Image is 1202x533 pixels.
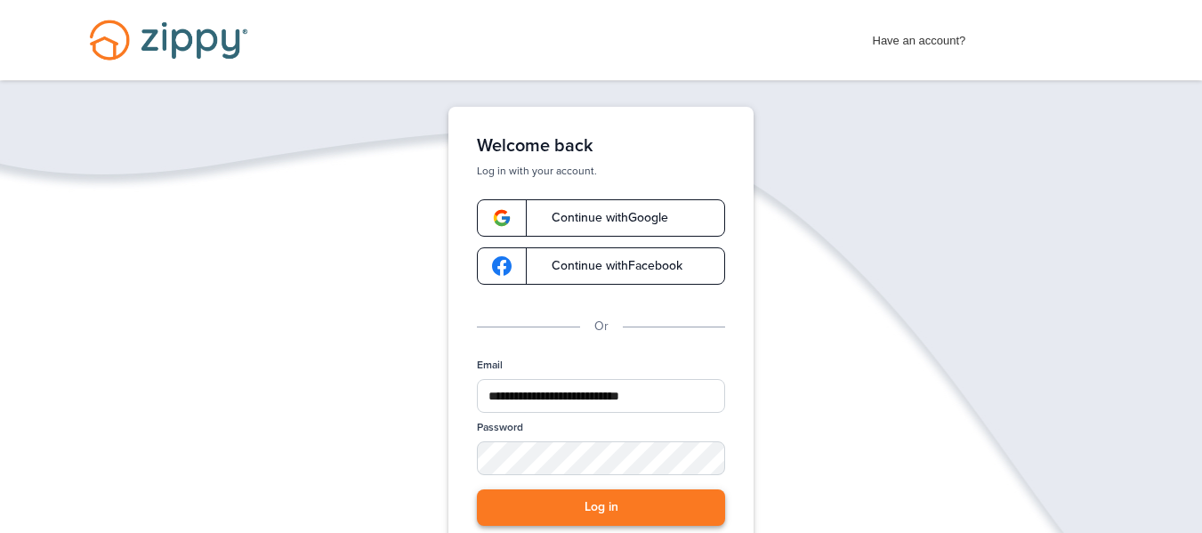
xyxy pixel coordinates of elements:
h1: Welcome back [477,135,725,157]
label: Email [477,358,503,373]
a: google-logoContinue withFacebook [477,247,725,285]
span: Have an account? [873,22,966,51]
span: Continue with Google [534,212,668,224]
span: Continue with Facebook [534,260,682,272]
img: google-logo [492,256,512,276]
label: Password [477,420,523,435]
p: Log in with your account. [477,164,725,178]
img: google-logo [492,208,512,228]
input: Email [477,379,725,413]
button: Log in [477,489,725,526]
a: google-logoContinue withGoogle [477,199,725,237]
input: Password [477,441,725,475]
p: Or [594,317,609,336]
